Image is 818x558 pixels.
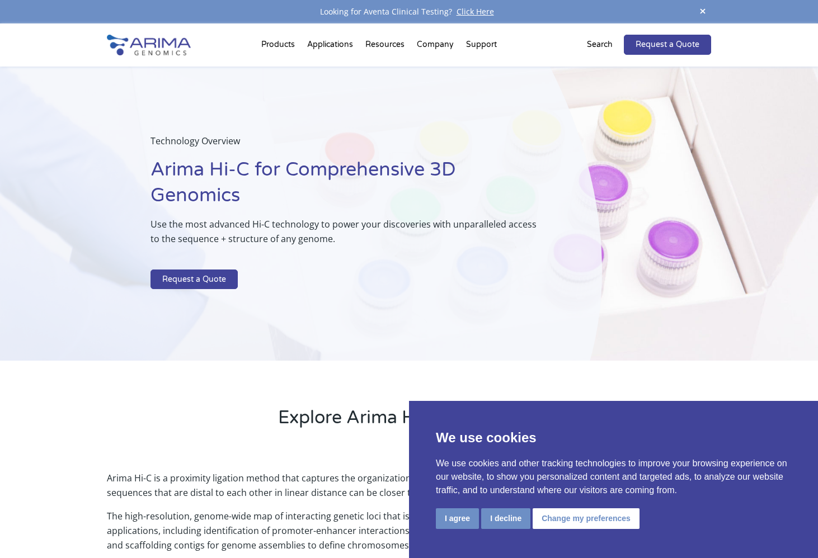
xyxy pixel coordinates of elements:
button: I agree [436,508,479,529]
a: Request a Quote [151,269,238,290]
a: Click Here [452,6,499,17]
h2: Explore Arima Hi-C Technology [107,405,711,439]
a: Request a Quote [624,35,711,55]
p: Technology Overview [151,134,546,157]
button: Change my preferences [533,508,640,529]
h1: Arima Hi-C for Comprehensive 3D Genomics [151,157,546,217]
button: I decline [481,508,530,529]
p: Use the most advanced Hi-C technology to power your discoveries with unparalleled access to the s... [151,217,546,255]
img: Arima-Genomics-logo [107,35,191,55]
p: We use cookies and other tracking technologies to improve your browsing experience on our website... [436,457,791,497]
p: We use cookies [436,428,791,448]
p: Search [587,37,613,52]
p: Arima Hi-C is a proximity ligation method that captures the organizational structure of chromatin... [107,471,711,509]
div: Looking for Aventa Clinical Testing? [107,4,711,19]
